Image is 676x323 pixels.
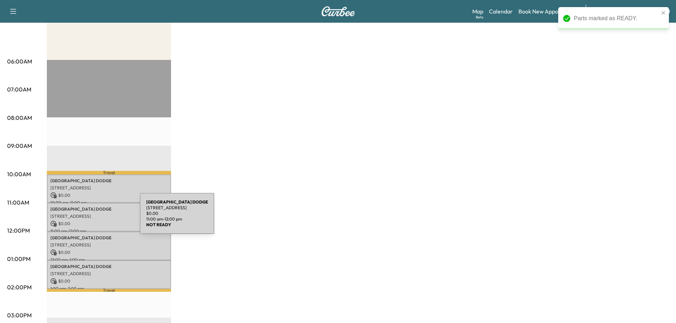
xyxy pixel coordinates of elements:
p: $ 0.00 [50,192,167,199]
p: 12:00 pm - 1:00 pm [50,257,167,263]
p: [STREET_ADDRESS] [50,213,167,219]
a: Calendar [489,7,513,16]
p: [STREET_ADDRESS] [50,242,167,248]
p: 08:00AM [7,113,32,122]
p: 09:00AM [7,141,32,150]
p: 10:00AM [7,170,31,178]
p: [GEOGRAPHIC_DATA] DODGE [50,178,167,184]
p: Travel [47,171,171,174]
p: 12:00PM [7,226,30,235]
a: Book New Appointment [518,7,578,16]
p: 01:00PM [7,255,31,263]
p: [GEOGRAPHIC_DATA] DODGE [50,206,167,212]
p: 07:00AM [7,85,31,94]
b: NOT READY [146,222,171,227]
a: MapBeta [472,7,483,16]
p: $ 0.00 [50,278,167,284]
p: 11:00AM [7,198,29,207]
div: Beta [476,15,483,20]
p: 1:00 pm - 2:00 pm [50,286,167,291]
p: 02:00PM [7,283,32,291]
p: 06:00AM [7,57,32,66]
img: Curbee Logo [321,6,355,16]
p: 03:00PM [7,311,32,319]
p: [GEOGRAPHIC_DATA] DODGE [50,235,167,241]
p: $ 0.00 [50,249,167,256]
p: [STREET_ADDRESS] [50,271,167,277]
p: 11:00 am - 12:00 pm [50,228,167,234]
p: $ 0.00 [146,211,208,216]
p: 10:00 am - 11:00 am [50,200,167,206]
p: 11:00 am - 12:00 pm [146,216,208,222]
p: [STREET_ADDRESS] [50,185,167,191]
p: Travel [47,289,171,292]
p: [STREET_ADDRESS] [146,205,208,211]
div: Parts marked as READY. [574,14,659,23]
p: [GEOGRAPHIC_DATA] DODGE [50,264,167,269]
button: close [661,10,666,16]
b: [GEOGRAPHIC_DATA] DODGE [146,199,208,205]
p: $ 0.00 [50,221,167,227]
